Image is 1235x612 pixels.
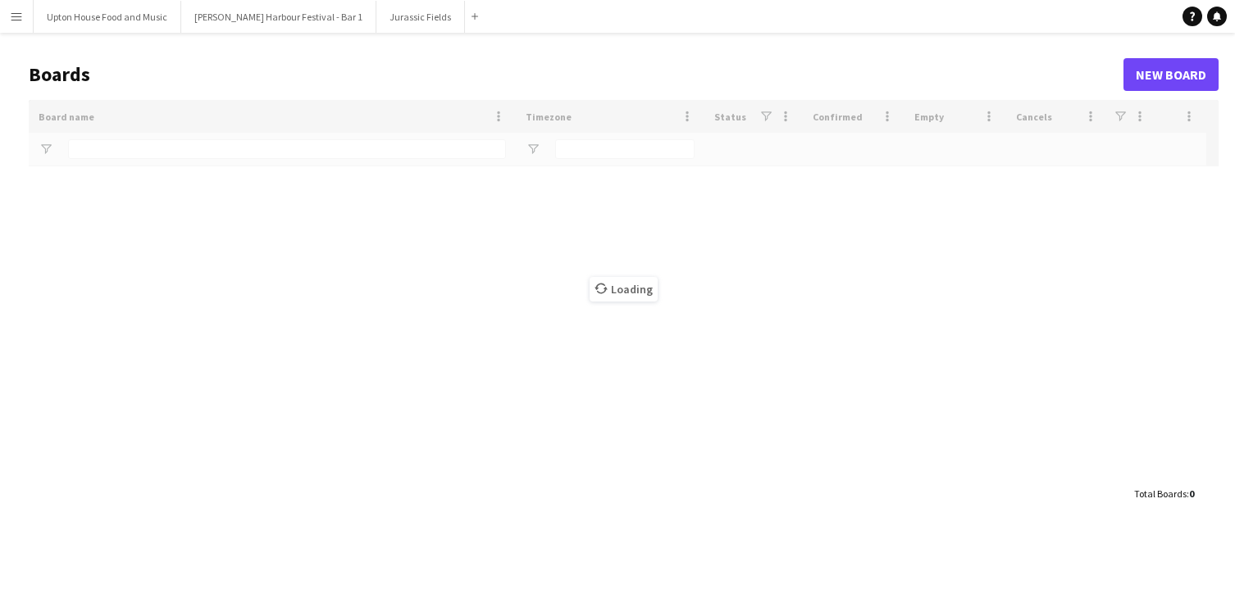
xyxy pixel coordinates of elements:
[1134,487,1187,500] span: Total Boards
[1123,58,1219,91] a: New Board
[29,62,1123,87] h1: Boards
[1134,478,1194,510] div: :
[34,1,181,33] button: Upton House Food and Music
[376,1,465,33] button: Jurassic Fields
[1189,487,1194,500] span: 0
[590,277,658,301] span: Loading
[181,1,376,33] button: [PERSON_NAME] Harbour Festival - Bar 1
